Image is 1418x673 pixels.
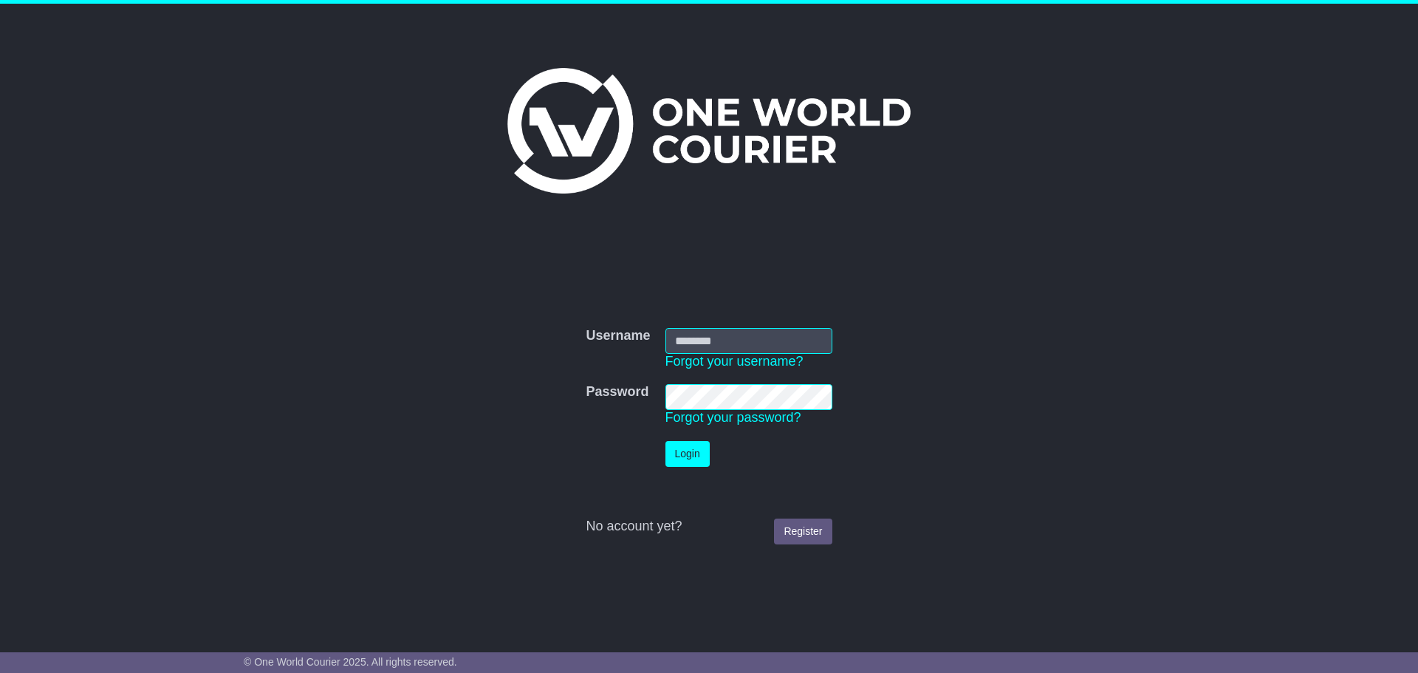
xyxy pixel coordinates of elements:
a: Forgot your password? [665,410,801,425]
div: No account yet? [586,519,832,535]
label: Username [586,328,650,344]
img: One World [507,68,911,194]
a: Forgot your username? [665,354,804,369]
label: Password [586,384,648,400]
a: Register [774,519,832,544]
button: Login [665,441,710,467]
span: © One World Courier 2025. All rights reserved. [244,656,457,668]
